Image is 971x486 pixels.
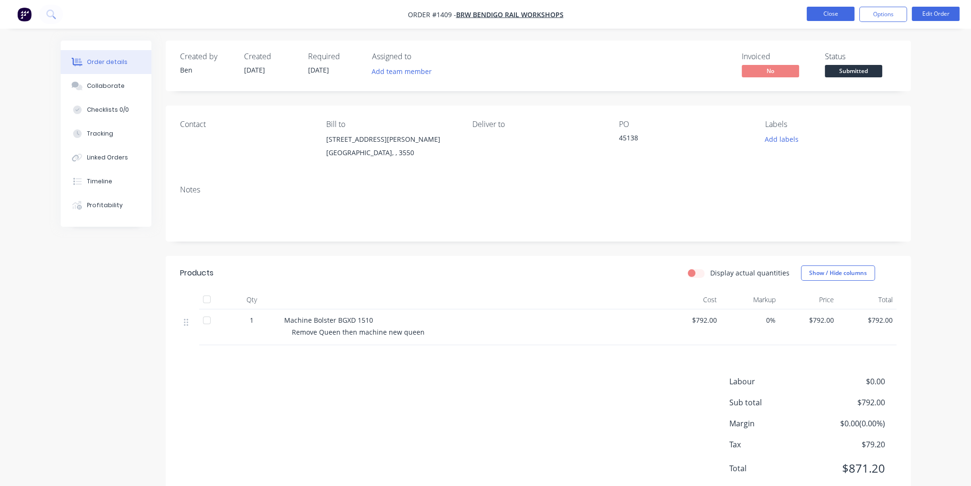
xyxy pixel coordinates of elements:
[912,7,960,21] button: Edit Order
[292,328,425,337] span: Remove Queen then machine new queen
[326,133,457,163] div: [STREET_ADDRESS][PERSON_NAME][GEOGRAPHIC_DATA], , 3550
[783,315,834,325] span: $792.00
[729,376,814,387] span: Labour
[814,397,885,408] span: $792.00
[779,290,838,309] div: Price
[814,376,885,387] span: $0.00
[472,120,603,129] div: Deliver to
[284,316,373,325] span: Machine Bolster BGXD 1510
[859,7,907,22] button: Options
[842,315,893,325] span: $792.00
[666,315,717,325] span: $792.00
[619,133,738,146] div: 45138
[17,7,32,21] img: Factory
[180,120,311,129] div: Contact
[61,193,151,217] button: Profitability
[807,7,854,21] button: Close
[180,52,233,61] div: Created by
[326,146,457,159] div: [GEOGRAPHIC_DATA], , 3550
[372,52,468,61] div: Assigned to
[814,439,885,450] span: $79.20
[250,315,254,325] span: 1
[725,315,776,325] span: 0%
[61,98,151,122] button: Checklists 0/0
[825,65,882,79] button: Submitted
[456,10,564,19] a: BRW Bendigo Rail Workshops
[825,52,896,61] div: Status
[619,120,750,129] div: PO
[838,290,896,309] div: Total
[87,58,128,66] div: Order details
[814,418,885,429] span: $0.00 ( 0.00 %)
[61,146,151,169] button: Linked Orders
[742,52,813,61] div: Invoiced
[710,268,790,278] label: Display actual quantities
[87,153,128,162] div: Linked Orders
[61,169,151,193] button: Timeline
[729,397,814,408] span: Sub total
[721,290,779,309] div: Markup
[729,418,814,429] span: Margin
[760,133,804,146] button: Add labels
[87,201,123,210] div: Profitability
[87,106,129,114] div: Checklists 0/0
[814,460,885,477] span: $871.20
[662,290,721,309] div: Cost
[87,177,112,186] div: Timeline
[87,129,113,138] div: Tracking
[729,439,814,450] span: Tax
[61,50,151,74] button: Order details
[244,52,297,61] div: Created
[223,290,280,309] div: Qty
[61,122,151,146] button: Tracking
[180,65,233,75] div: Ben
[408,10,456,19] span: Order #1409 -
[801,265,875,281] button: Show / Hide columns
[366,65,437,78] button: Add team member
[308,65,329,74] span: [DATE]
[765,120,896,129] div: Labels
[180,185,896,194] div: Notes
[87,82,125,90] div: Collaborate
[825,65,882,77] span: Submitted
[742,65,799,77] span: No
[180,267,213,279] div: Products
[326,120,457,129] div: Bill to
[372,65,437,78] button: Add team member
[244,65,265,74] span: [DATE]
[326,133,457,146] div: [STREET_ADDRESS][PERSON_NAME]
[61,74,151,98] button: Collaborate
[308,52,361,61] div: Required
[729,463,814,474] span: Total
